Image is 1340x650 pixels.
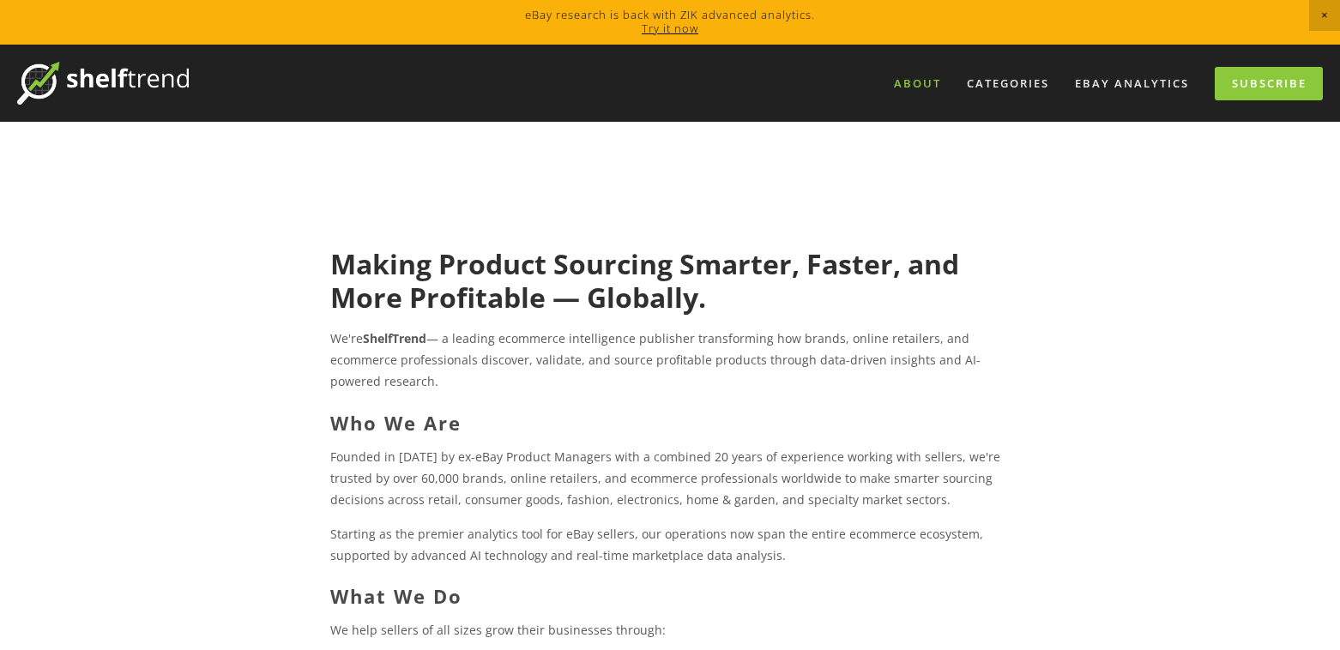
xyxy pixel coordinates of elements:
[17,62,189,105] img: ShelfTrend
[1064,69,1200,98] a: eBay Analytics
[1215,67,1323,100] a: Subscribe
[642,21,698,36] a: Try it now
[330,446,1009,511] p: Founded in [DATE] by ex-eBay Product Managers with a combined 20 years of experience working with...
[330,619,1009,641] p: We help sellers of all sizes grow their businesses through:
[330,328,1009,393] p: We're — a leading ecommerce intelligence publisher transforming how brands, online retailers, and...
[330,523,1009,566] p: Starting as the premier analytics tool for eBay sellers, our operations now span the entire ecomm...
[363,330,426,346] strong: ShelfTrend
[330,245,966,315] strong: Making Product Sourcing Smarter, Faster, and More Profitable — Globally.
[956,69,1060,98] div: Categories
[883,69,952,98] a: About
[330,410,462,436] strong: Who We Are
[330,583,462,609] strong: What We Do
